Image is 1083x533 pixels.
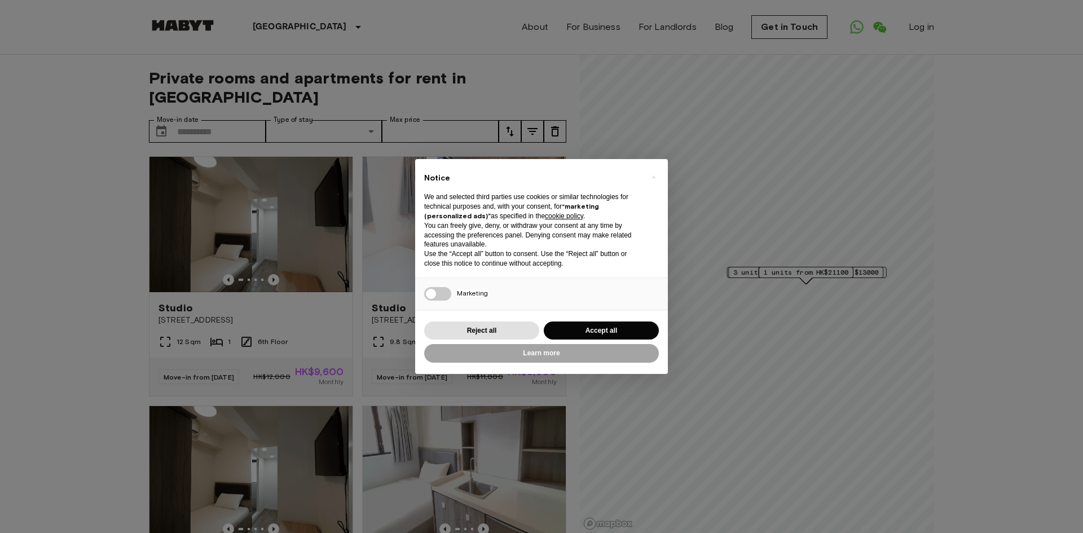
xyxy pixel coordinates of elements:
p: We and selected third parties use cookies or similar technologies for technical purposes and, wit... [424,192,641,221]
button: Reject all [424,321,539,340]
button: Close this notice [644,168,662,186]
a: cookie policy [545,212,583,220]
h2: Notice [424,173,641,184]
p: Use the “Accept all” button to consent. Use the “Reject all” button or close this notice to conti... [424,249,641,268]
span: × [651,170,655,184]
span: Marketing [457,289,488,297]
button: Learn more [424,344,659,363]
p: You can freely give, deny, or withdraw your consent at any time by accessing the preferences pane... [424,221,641,249]
button: Accept all [544,321,659,340]
strong: “marketing (personalized ads)” [424,202,599,220]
